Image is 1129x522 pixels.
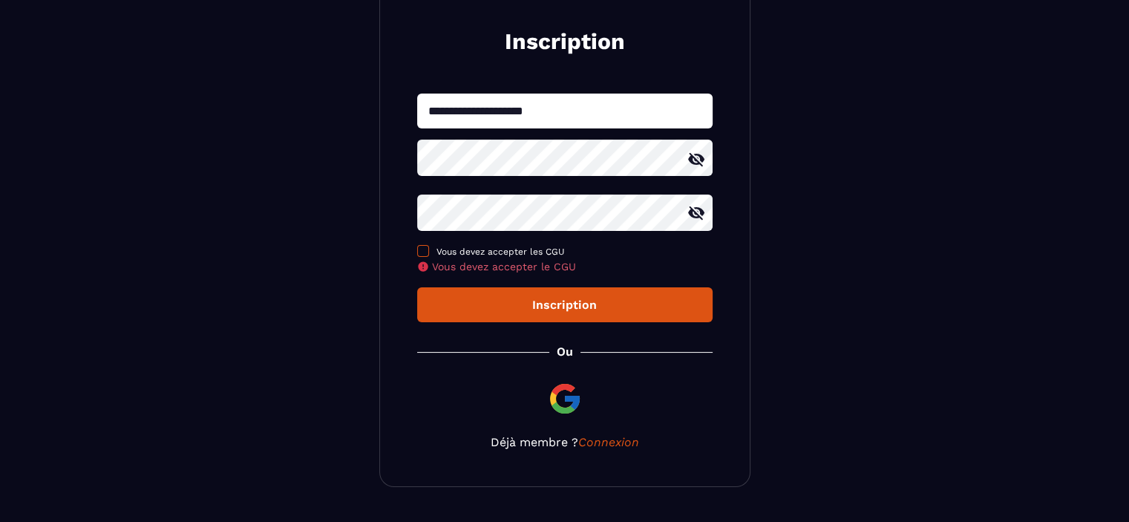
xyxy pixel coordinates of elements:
[432,261,576,273] span: Vous devez accepter le CGU
[436,247,565,257] span: Vous devez accepter les CGU
[547,381,583,417] img: google
[435,27,695,56] h2: Inscription
[578,435,639,449] a: Connexion
[557,345,573,359] p: Ou
[417,287,713,322] button: Inscription
[417,435,713,449] p: Déjà membre ?
[429,298,701,312] div: Inscription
